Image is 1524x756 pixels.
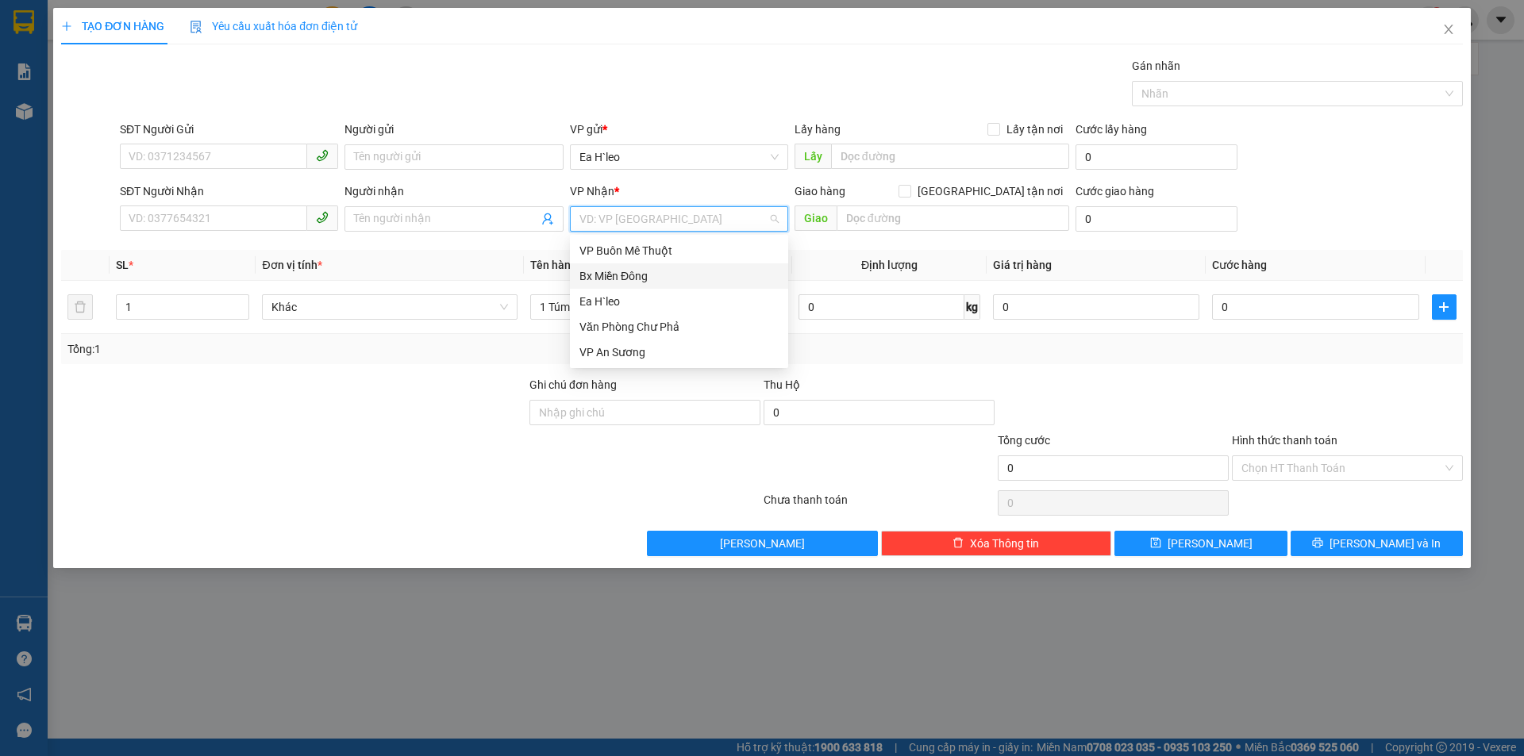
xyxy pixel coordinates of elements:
input: Dọc đường [837,205,1069,231]
span: plus [61,21,72,32]
div: Tổng: 1 [67,340,588,358]
span: user-add [541,213,554,225]
div: VP Buôn Mê Thuột [570,238,788,263]
span: plus [1433,301,1456,313]
input: Cước giao hàng [1076,206,1237,232]
button: delete [67,294,93,320]
input: Ghi chú đơn hàng [529,400,760,425]
span: [PERSON_NAME] và In [1330,535,1441,552]
div: SĐT Người Gửi [120,121,338,138]
input: VD: Bàn, Ghế [530,294,786,320]
button: deleteXóa Thông tin [881,531,1112,556]
div: Ea H`leo [570,289,788,314]
span: Tổng cước [998,434,1050,447]
div: VP An Sương [570,340,788,365]
div: Chưa thanh toán [762,491,996,519]
button: printer[PERSON_NAME] và In [1291,531,1463,556]
button: save[PERSON_NAME] [1114,531,1287,556]
span: Lấy tận nơi [1000,121,1069,138]
input: Cước lấy hàng [1076,144,1237,170]
span: TẠO ĐƠN HÀNG [61,20,164,33]
span: close [1442,23,1455,36]
div: VP gửi [570,121,788,138]
span: delete [952,537,964,550]
label: Cước giao hàng [1076,185,1154,198]
button: Close [1426,8,1471,52]
span: Đơn vị tính [262,259,321,271]
span: Giao hàng [795,185,845,198]
span: Ea H`leo [579,145,779,169]
div: Người nhận [344,182,563,200]
span: Khác [271,295,508,319]
input: 0 [993,294,1199,320]
div: Văn Phòng Chư Phả [579,318,779,336]
span: Định lượng [861,259,918,271]
span: VP Nhận [570,185,614,198]
div: Văn Phòng Chư Phả [570,314,788,340]
span: Lấy [795,144,831,169]
span: phone [316,211,329,224]
div: SĐT Người Nhận [120,182,338,200]
span: Cước hàng [1212,259,1267,271]
label: Ghi chú đơn hàng [529,378,617,391]
span: [PERSON_NAME] [720,535,805,552]
span: SL [116,259,129,271]
label: Gán nhãn [1132,59,1180,72]
label: Hình thức thanh toán [1232,434,1337,447]
button: [PERSON_NAME] [647,531,878,556]
span: Tên hàng [530,259,577,271]
span: kg [964,294,980,320]
span: Giá trị hàng [993,259,1052,271]
span: Yêu cầu xuất hóa đơn điện tử [190,20,357,33]
img: icon [190,21,202,33]
span: Lấy hàng [795,123,841,136]
span: Xóa Thông tin [970,535,1039,552]
div: VP Buôn Mê Thuột [579,242,779,259]
span: [PERSON_NAME] [1168,535,1253,552]
div: Người gửi [344,121,563,138]
span: [GEOGRAPHIC_DATA] tận nơi [911,182,1069,200]
span: Thu Hộ [764,378,800,391]
div: VP An Sương [579,343,779,361]
label: Cước lấy hàng [1076,123,1147,136]
span: Giao [795,205,837,231]
div: Bx Miền Đông [579,267,779,285]
span: phone [316,149,329,162]
span: save [1150,537,1161,550]
div: Bx Miền Đông [570,263,788,289]
span: printer [1312,537,1323,550]
input: Dọc đường [831,144,1069,169]
div: Ea H`leo [579,293,779,310]
button: plus [1432,294,1457,320]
